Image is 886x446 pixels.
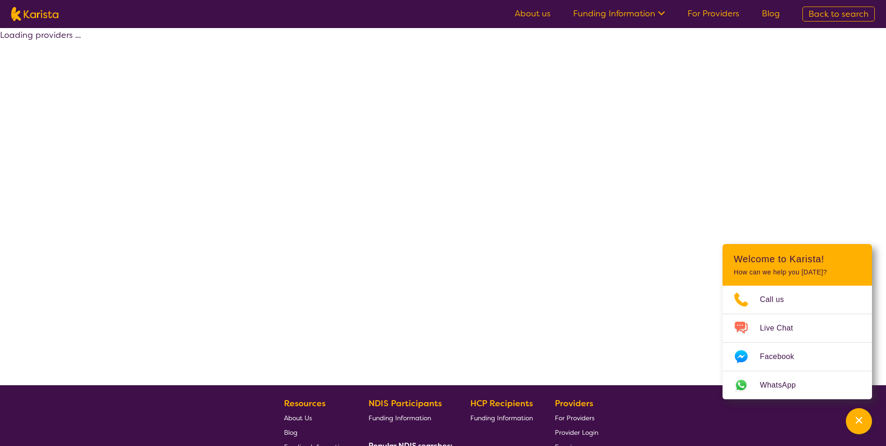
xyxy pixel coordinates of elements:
[808,8,869,20] span: Back to search
[723,244,872,399] div: Channel Menu
[515,8,551,19] a: About us
[573,8,665,19] a: Funding Information
[760,293,795,307] span: Call us
[555,398,593,409] b: Providers
[688,8,739,19] a: For Providers
[760,378,807,392] span: WhatsApp
[723,286,872,399] ul: Choose channel
[723,371,872,399] a: Web link opens in a new tab.
[284,398,326,409] b: Resources
[284,428,298,437] span: Blog
[846,408,872,434] button: Channel Menu
[555,410,598,425] a: For Providers
[760,321,804,335] span: Live Chat
[11,7,58,21] img: Karista logo
[555,425,598,439] a: Provider Login
[762,8,780,19] a: Blog
[734,253,861,265] h2: Welcome to Karista!
[470,414,533,422] span: Funding Information
[369,414,431,422] span: Funding Information
[802,7,875,22] a: Back to search
[470,398,533,409] b: HCP Recipients
[369,398,442,409] b: NDIS Participants
[284,414,312,422] span: About Us
[284,410,347,425] a: About Us
[760,350,805,364] span: Facebook
[555,428,598,437] span: Provider Login
[555,414,595,422] span: For Providers
[734,268,861,276] p: How can we help you [DATE]?
[369,410,449,425] a: Funding Information
[284,425,347,439] a: Blog
[470,410,533,425] a: Funding Information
